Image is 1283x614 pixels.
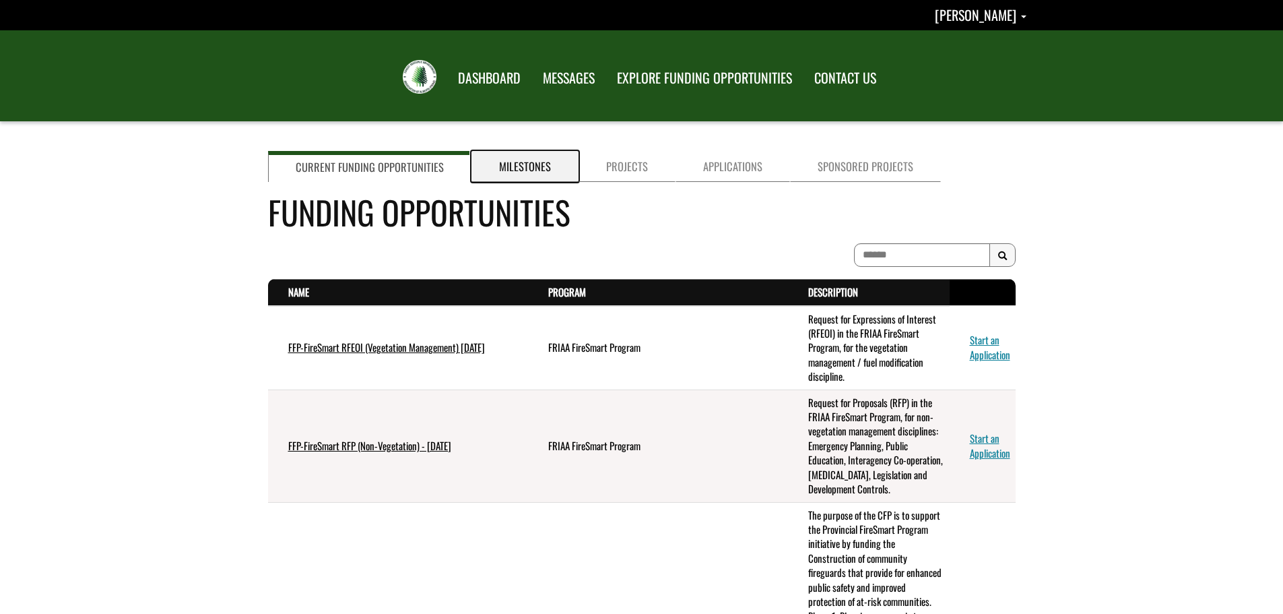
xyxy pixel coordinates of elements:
a: Start an Application [970,431,1010,460]
a: Milestones [471,151,579,182]
a: Projects [579,151,676,182]
td: Request for Proposals (RFP) in the FRIAA FireSmart Program, for non-vegetation management discipl... [788,390,950,502]
a: FFP-FireSmart RFEOI (Vegetation Management) [DATE] [288,340,485,355]
a: FFP-FireSmart RFP (Non-Vegetation) - [DATE] [288,438,451,453]
td: FFP-FireSmart RFP (Non-Vegetation) - July 2025 [268,390,528,502]
input: To search on partial text, use the asterisk (*) wildcard character. [854,243,990,267]
button: Search Results [989,243,1016,268]
a: Scott Wilson [935,5,1026,25]
a: MESSAGES [533,61,605,95]
a: DASHBOARD [448,61,531,95]
a: Name [288,284,309,299]
a: Start an Application [970,332,1010,361]
td: FRIAA FireSmart Program [528,306,788,390]
span: [PERSON_NAME] [935,5,1016,25]
a: CONTACT US [804,61,886,95]
nav: Main Navigation [446,57,886,95]
a: Current Funding Opportunities [268,151,471,182]
td: FRIAA FireSmart Program [528,390,788,502]
a: EXPLORE FUNDING OPPORTUNITIES [607,61,802,95]
a: Sponsored Projects [790,151,941,182]
a: Applications [676,151,790,182]
td: FFP-FireSmart RFEOI (Vegetation Management) July 2025 [268,306,528,390]
a: Description [808,284,858,299]
h4: Funding Opportunities [268,188,1016,236]
a: Program [548,284,586,299]
td: Request for Expressions of Interest (RFEOI) in the FRIAA FireSmart Program, for the vegetation ma... [788,306,950,390]
img: FRIAA Submissions Portal [403,60,436,94]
